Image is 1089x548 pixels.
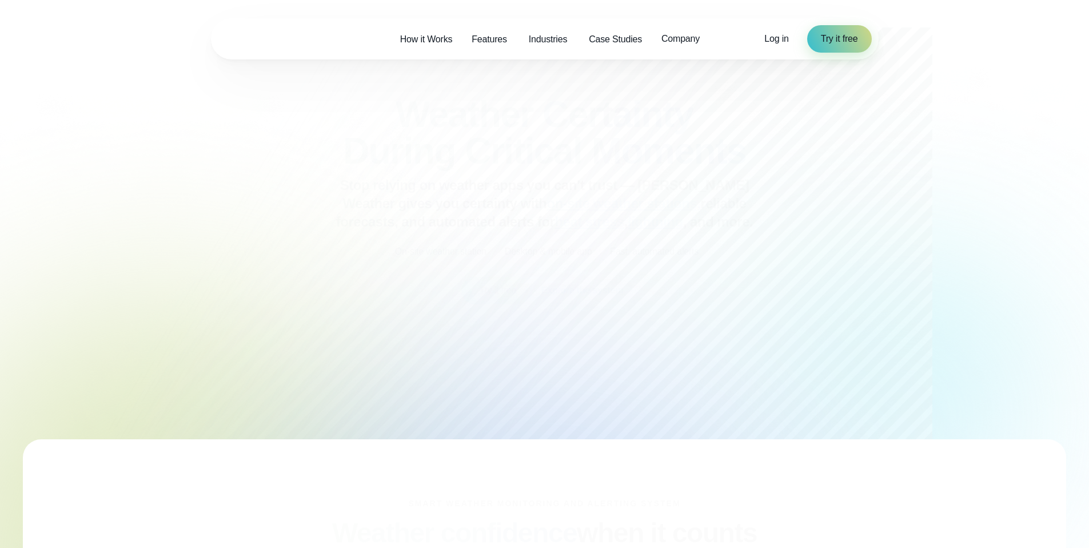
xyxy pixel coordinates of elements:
[579,27,652,51] a: Case Studies
[589,33,642,46] span: Case Studies
[529,33,567,46] span: Industries
[472,33,507,46] span: Features
[807,25,872,53] a: Try it free
[764,32,788,46] a: Log in
[400,33,453,46] span: How it Works
[390,27,462,51] a: How it Works
[764,34,788,43] span: Log in
[661,32,700,46] span: Company
[821,32,858,46] span: Try it free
